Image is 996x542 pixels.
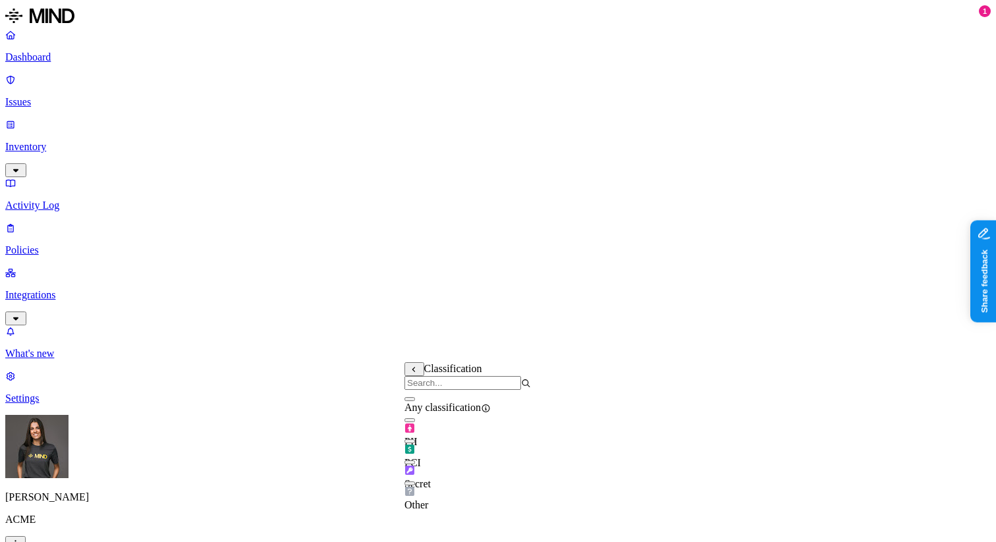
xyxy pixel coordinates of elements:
[5,370,991,404] a: Settings
[404,444,415,454] img: pci.svg
[5,177,991,211] a: Activity Log
[5,348,991,360] p: What's new
[979,5,991,17] div: 1
[5,200,991,211] p: Activity Log
[5,5,74,26] img: MIND
[5,267,991,323] a: Integrations
[5,415,69,478] img: Gal Cohen
[5,51,991,63] p: Dashboard
[404,402,481,413] span: Any classification
[424,363,482,374] span: Classification
[5,29,991,63] a: Dashboard
[404,376,521,390] input: Search...
[404,499,428,510] span: Other
[5,289,991,301] p: Integrations
[5,119,991,175] a: Inventory
[404,486,415,497] img: other.svg
[5,325,991,360] a: What's new
[5,244,991,256] p: Policies
[5,393,991,404] p: Settings
[404,465,415,475] img: secret.svg
[5,222,991,256] a: Policies
[5,5,991,29] a: MIND
[5,514,991,526] p: ACME
[5,96,991,108] p: Issues
[5,141,991,153] p: Inventory
[404,423,415,433] img: pii.svg
[5,74,991,108] a: Issues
